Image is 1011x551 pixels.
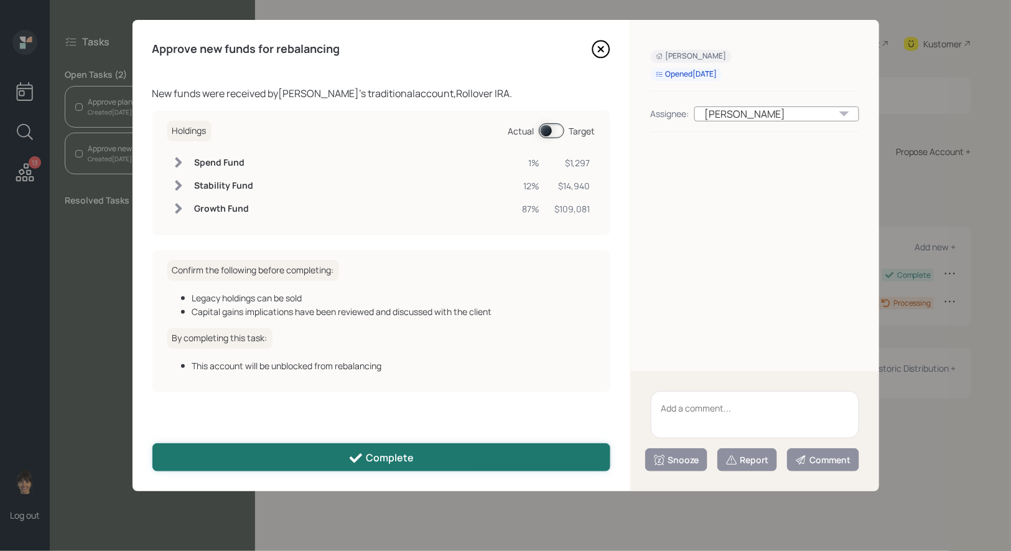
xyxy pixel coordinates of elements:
[555,156,590,169] div: $1,297
[555,179,590,192] div: $14,940
[152,443,610,471] button: Complete
[795,454,851,466] div: Comment
[508,125,534,138] div: Actual
[651,107,689,120] div: Assignee:
[152,42,340,56] h4: Approve new funds for rebalancing
[717,448,777,471] button: Report
[192,291,595,304] div: Legacy holdings can be sold
[167,121,212,141] h6: Holdings
[152,86,610,101] div: New funds were received by [PERSON_NAME] 's traditional account, Rollover IRA .
[192,359,595,372] div: This account will be unblocked from rebalancing
[195,158,254,168] h6: Spend Fund
[555,202,590,215] div: $109,081
[167,328,273,349] h6: By completing this task:
[645,448,707,471] button: Snooze
[656,51,727,62] div: [PERSON_NAME]
[523,179,540,192] div: 12%
[569,125,595,138] div: Target
[167,260,339,281] h6: Confirm the following before completing:
[725,454,769,466] div: Report
[653,454,699,466] div: Snooze
[195,181,254,191] h6: Stability Fund
[192,305,595,318] div: Capital gains implications have been reviewed and discussed with the client
[656,69,717,80] div: Opened [DATE]
[523,202,540,215] div: 87%
[694,106,859,121] div: [PERSON_NAME]
[787,448,859,471] button: Comment
[523,156,540,169] div: 1%
[348,451,414,466] div: Complete
[195,204,254,214] h6: Growth Fund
